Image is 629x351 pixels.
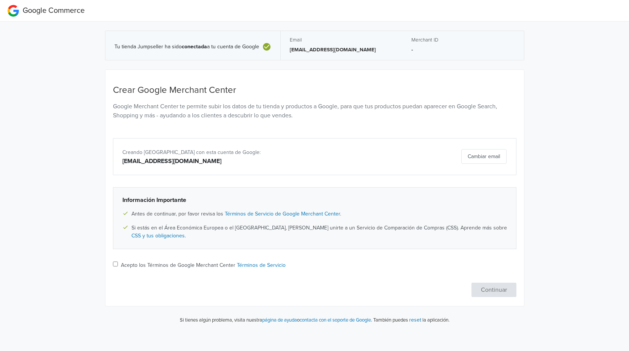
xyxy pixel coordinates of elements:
[182,43,207,50] b: conectada
[113,102,516,120] p: Google Merchant Center te permite subir los datos de tu tienda y productos a Google, para que tus...
[131,210,341,218] span: Antes de continuar, por favor revisa los .
[122,149,261,155] span: Creando [GEOGRAPHIC_DATA] con esta cuenta de Google:
[290,46,393,54] p: [EMAIL_ADDRESS][DOMAIN_NAME]
[300,317,371,323] a: contacta con el soporte de Google
[23,6,85,15] span: Google Commerce
[411,46,515,54] p: -
[461,149,507,164] button: Cambiar email
[122,197,507,204] h6: Información Importante
[409,316,421,324] button: reset
[262,317,297,323] a: página de ayuda
[180,317,372,324] p: Si tienes algún problema, visita nuestra o .
[225,211,340,217] a: Términos de Servicio de Google Merchant Center
[131,232,185,239] a: CSS y tus obligaciones
[411,37,515,43] h5: Merchant ID
[113,85,516,96] h4: Crear Google Merchant Center
[114,44,259,50] span: Tu tienda Jumpseller ha sido a tu cuenta de Google
[372,316,450,324] p: También puedes la aplicación.
[122,157,375,166] div: [EMAIL_ADDRESS][DOMAIN_NAME]
[290,37,393,43] h5: Email
[131,224,507,240] span: Si estás en el Área Económica Europea o el [GEOGRAPHIC_DATA], [PERSON_NAME] unirte a un Servicio ...
[121,261,286,269] label: Acepto los Términos de Google Merchant Center
[237,262,286,268] a: Términos de Servicio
